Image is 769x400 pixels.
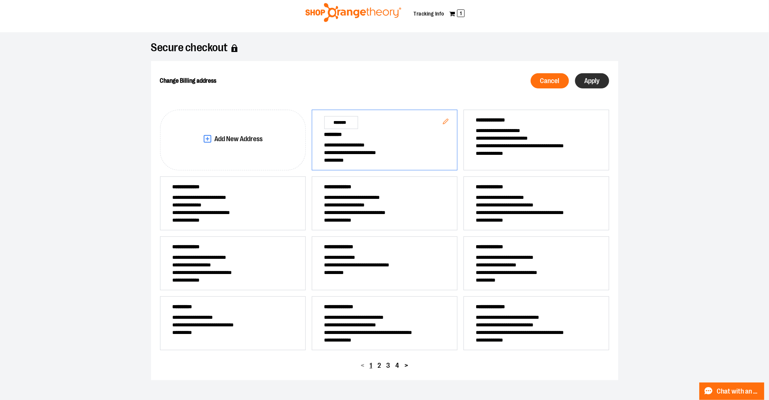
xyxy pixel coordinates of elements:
[585,77,600,85] span: Apply
[457,9,465,17] span: 1
[151,44,618,52] h1: Secure checkout
[214,135,263,143] span: Add New Address
[396,362,399,369] span: 4
[575,73,609,88] button: Apply
[387,362,390,369] span: 3
[531,73,569,88] button: Cancel
[414,11,445,17] a: Tracking Info
[160,110,306,170] button: Add New Address
[384,360,393,371] button: 3
[370,362,373,369] span: 1
[393,360,402,371] button: 4
[717,388,760,395] span: Chat with an Expert
[160,70,374,91] h2: Change Billing address
[405,362,408,369] span: >
[540,77,560,85] span: Cancel
[437,112,455,132] button: Edit
[378,362,381,369] span: 2
[304,3,403,22] img: Shop Orangetheory
[367,360,375,371] button: 1
[402,360,411,371] button: >
[375,360,384,371] button: 2
[700,383,765,400] button: Chat with an Expert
